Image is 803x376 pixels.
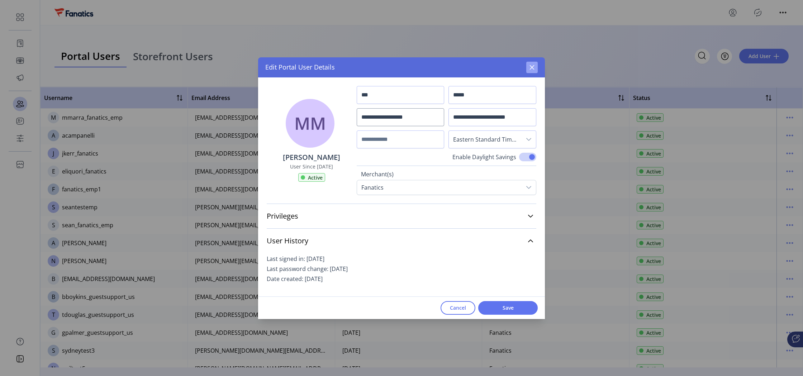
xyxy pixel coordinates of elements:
[449,131,522,148] span: Eastern Standard Time - New York (GMT-5)
[283,152,340,163] p: [PERSON_NAME]
[267,208,536,224] a: Privileges
[267,254,536,263] label: Last signed in: [DATE]
[452,153,516,161] label: Enable Daylight Savings
[267,213,298,220] span: Privileges
[290,163,333,170] label: User Since [DATE]
[522,131,536,148] div: dropdown trigger
[308,174,323,181] span: Active
[450,304,466,311] span: Cancel
[267,233,536,249] a: User History
[267,254,536,292] div: User History
[478,301,538,315] button: Save
[267,237,308,244] span: User History
[361,170,532,180] label: Merchant(s)
[294,110,326,136] span: MM
[488,304,528,311] span: Save
[267,265,536,273] label: Last password change: [DATE]
[265,62,335,72] span: Edit Portal User Details
[357,180,388,195] div: Fanatics
[441,301,475,315] button: Cancel
[267,275,536,283] label: Date created: [DATE]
